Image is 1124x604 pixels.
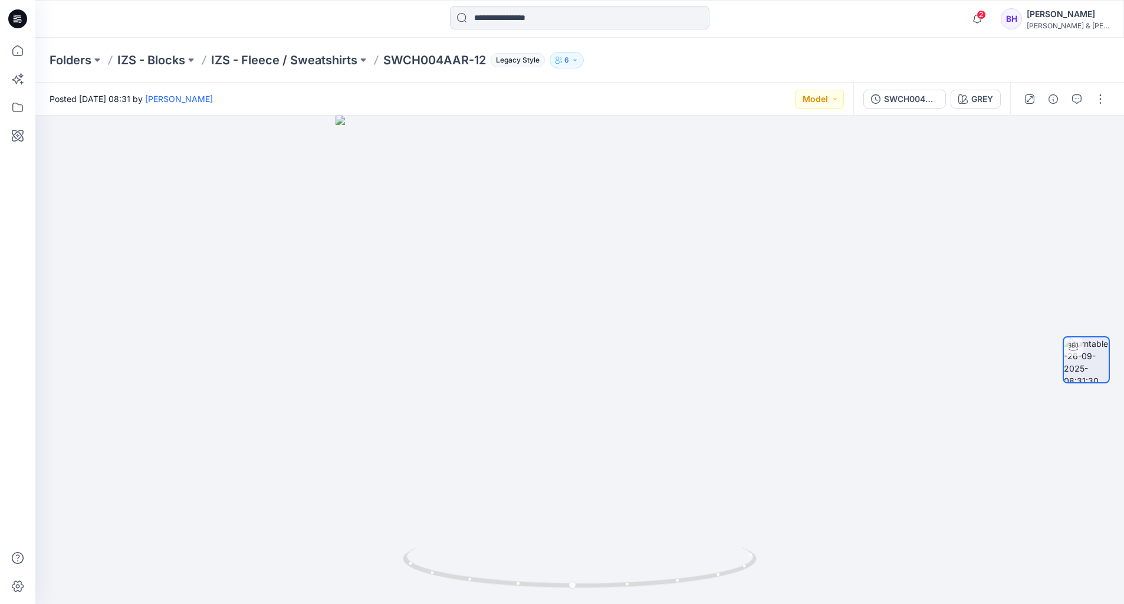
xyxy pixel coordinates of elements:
a: [PERSON_NAME] [145,94,213,104]
p: SWCH004AAR-12 [383,52,486,68]
button: 6 [550,52,584,68]
div: BH [1001,8,1022,29]
button: SWCH004AAR-12 [863,90,946,109]
img: turntable-26-09-2025-08:31:30 [1064,337,1109,382]
span: Legacy Style [491,53,545,67]
div: SWCH004AAR-12 [884,93,938,106]
button: GREY [951,90,1001,109]
a: IZS - Blocks [117,52,185,68]
a: IZS - Fleece / Sweatshirts [211,52,357,68]
div: [PERSON_NAME] & [PERSON_NAME] [1027,21,1109,30]
button: Legacy Style [486,52,545,68]
a: Folders [50,52,91,68]
div: GREY [971,93,993,106]
p: 6 [564,54,569,67]
span: 2 [977,10,986,19]
div: [PERSON_NAME] [1027,7,1109,21]
span: Posted [DATE] 08:31 by [50,93,213,105]
button: Details [1044,90,1063,109]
